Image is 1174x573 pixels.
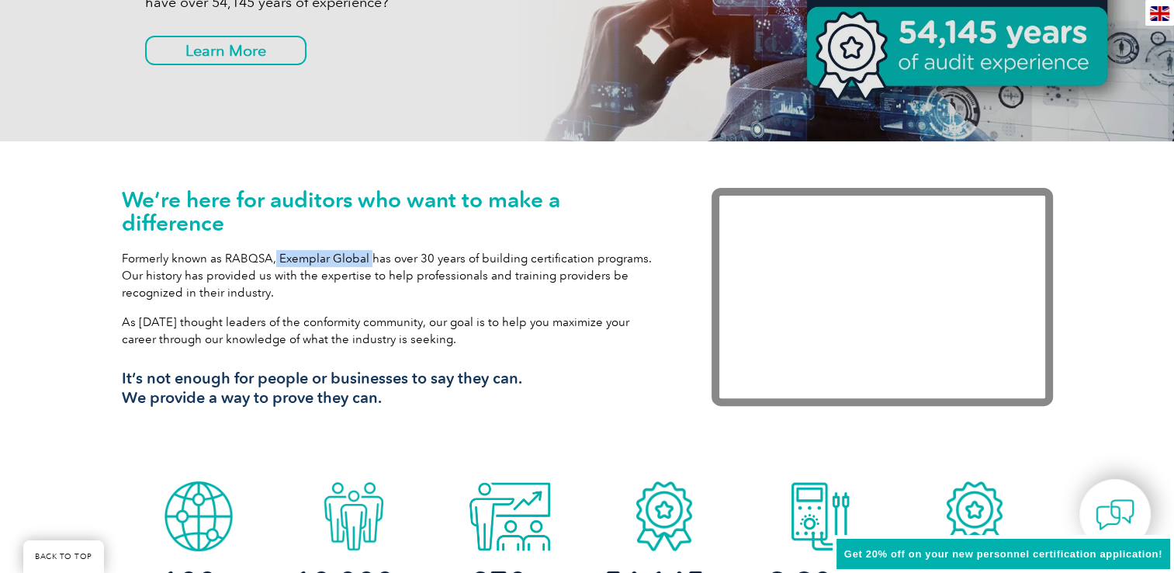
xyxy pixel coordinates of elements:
p: Formerly known as RABQSA, Exemplar Global has over 30 years of building certification programs. O... [122,250,665,301]
h1: We’re here for auditors who want to make a difference [122,188,665,234]
a: Learn More [145,36,306,65]
h3: It’s not enough for people or businesses to say they can. We provide a way to prove they can. [122,369,665,408]
iframe: Exemplar Global: Working together to make a difference [712,188,1053,406]
img: contact-chat.png [1096,495,1134,534]
a: BACK TO TOP [23,540,104,573]
img: en [1150,6,1169,21]
p: As [DATE] thought leaders of the conformity community, our goal is to help you maximize your care... [122,314,665,348]
span: Get 20% off on your new personnel certification application! [844,548,1162,560]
